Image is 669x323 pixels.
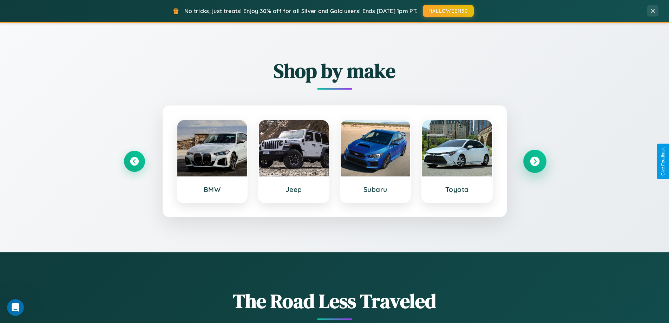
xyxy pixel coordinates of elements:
iframe: Intercom live chat [7,299,24,316]
h3: Toyota [429,185,485,194]
h2: Shop by make [124,57,545,84]
span: No tricks, just treats! Enjoy 30% off for all Silver and Gold users! Ends [DATE] 1pm PT. [184,7,418,14]
h3: Subaru [348,185,404,194]
h3: Jeep [266,185,322,194]
h3: BMW [184,185,240,194]
button: HALLOWEEN30 [423,5,474,17]
div: Give Feedback [661,147,665,176]
h1: The Road Less Traveled [124,288,545,315]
